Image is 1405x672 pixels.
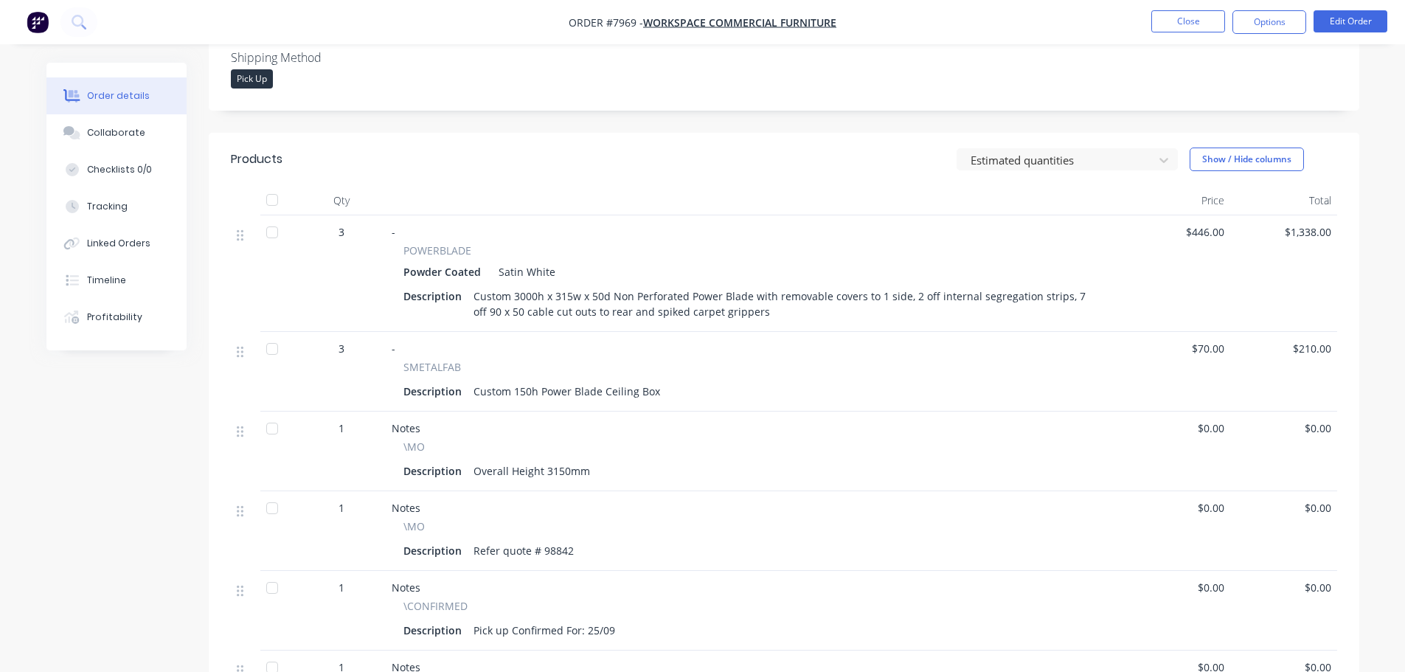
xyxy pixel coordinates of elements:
[468,460,596,482] div: Overall Height 3150mm
[392,501,420,515] span: Notes
[339,341,344,356] span: 3
[403,359,461,375] span: SMETALFAB
[297,186,386,215] div: Qty
[1236,580,1331,595] span: $0.00
[493,261,555,283] div: Satin White
[87,163,152,176] div: Checklists 0/0
[1236,224,1331,240] span: $1,338.00
[1129,420,1224,436] span: $0.00
[403,243,471,258] span: POWERBLADE
[403,381,468,402] div: Description
[403,261,487,283] div: Powder Coated
[1236,341,1331,356] span: $210.00
[403,460,468,482] div: Description
[27,11,49,33] img: Factory
[46,77,187,114] button: Order details
[46,225,187,262] button: Linked Orders
[231,49,415,66] label: Shipping Method
[46,188,187,225] button: Tracking
[468,381,666,402] div: Custom 150h Power Blade Ceiling Box
[1190,148,1304,171] button: Show / Hide columns
[46,262,187,299] button: Timeline
[392,581,420,595] span: Notes
[1232,10,1306,34] button: Options
[1314,10,1387,32] button: Edit Order
[403,540,468,561] div: Description
[1230,186,1337,215] div: Total
[403,598,468,614] span: \CONFIRMED
[87,89,150,103] div: Order details
[468,620,621,641] div: Pick up Confirmed For: 25/09
[87,237,150,250] div: Linked Orders
[1123,186,1230,215] div: Price
[1129,224,1224,240] span: $446.00
[87,311,142,324] div: Profitability
[403,439,425,454] span: \MO
[392,225,395,239] span: -
[339,500,344,516] span: 1
[87,126,145,139] div: Collaborate
[468,285,1106,322] div: Custom 3000h x 315w x 50d Non Perforated Power Blade with removable covers to 1 side, 2 off inter...
[231,69,273,89] div: Pick Up
[1151,10,1225,32] button: Close
[87,200,128,213] div: Tracking
[46,114,187,151] button: Collaborate
[339,420,344,436] span: 1
[569,15,643,30] span: Order #7969 -
[403,519,425,534] span: \MO
[1236,420,1331,436] span: $0.00
[1236,500,1331,516] span: $0.00
[87,274,126,287] div: Timeline
[231,150,282,168] div: Products
[339,224,344,240] span: 3
[468,540,580,561] div: Refer quote # 98842
[46,151,187,188] button: Checklists 0/0
[1129,580,1224,595] span: $0.00
[1129,341,1224,356] span: $70.00
[392,342,395,356] span: -
[1129,500,1224,516] span: $0.00
[643,15,836,30] a: Workspace Commercial Furniture
[339,580,344,595] span: 1
[403,285,468,307] div: Description
[46,299,187,336] button: Profitability
[403,620,468,641] div: Description
[392,421,420,435] span: Notes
